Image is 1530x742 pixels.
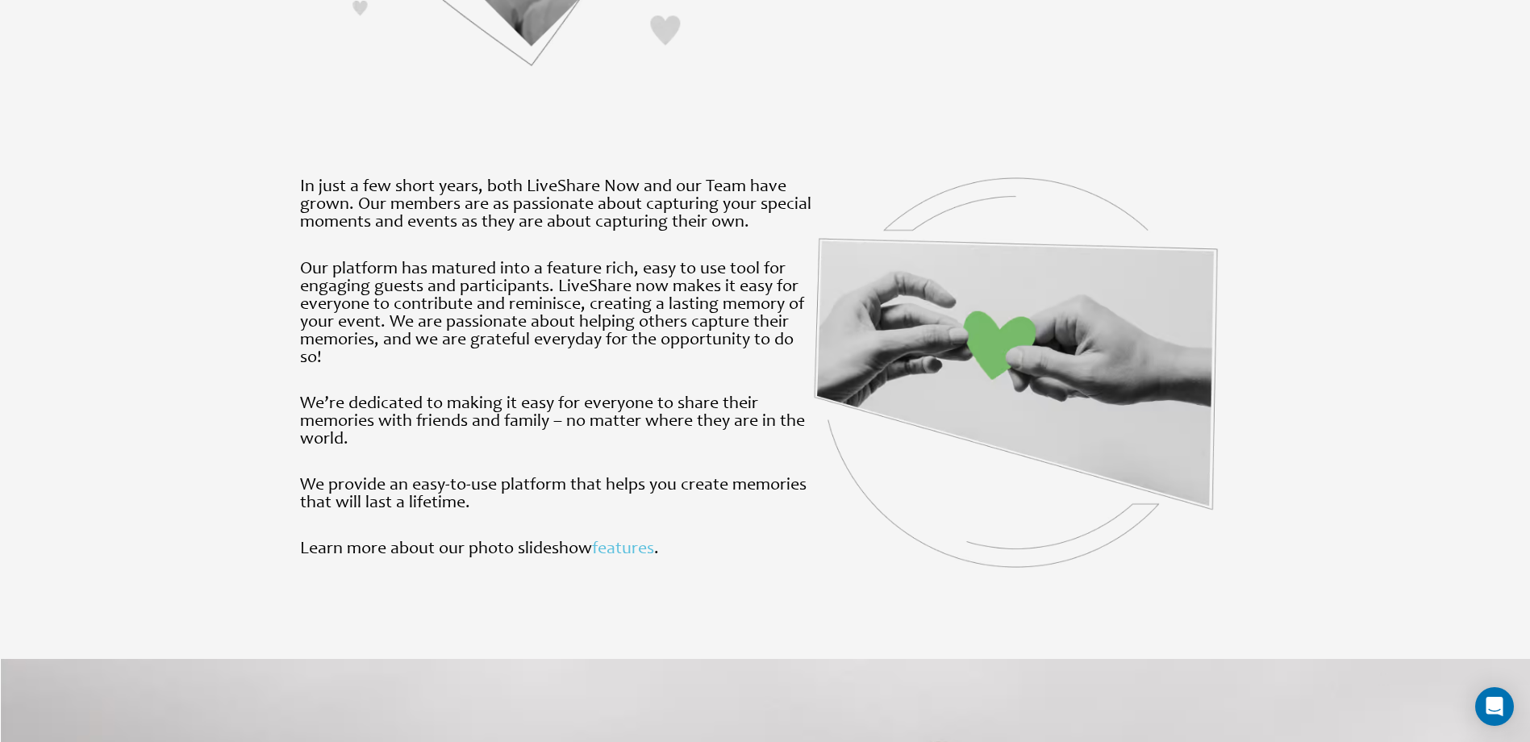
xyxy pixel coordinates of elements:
[300,395,812,448] p: We’re dedicated to making it easy for everyone to share their memories with friends and family – ...
[300,178,812,231] p: In just a few short years, both LiveShare Now and our Team have grown. Our members are as passion...
[300,477,812,512] p: We provide an easy-to-use platform that helps you create memories that will last a lifetime.
[812,177,1219,568] img: about_sub_worked_charm | Live Photo Slideshow for Events | Create Free Events Album for Any Occasion
[300,540,812,558] p: Learn more about our photo slideshow .
[592,540,654,558] a: features
[1475,687,1514,726] div: Open Intercom Messenger
[300,261,812,367] p: Our platform has matured into a feature rich, easy to use tool for engaging guests and participan...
